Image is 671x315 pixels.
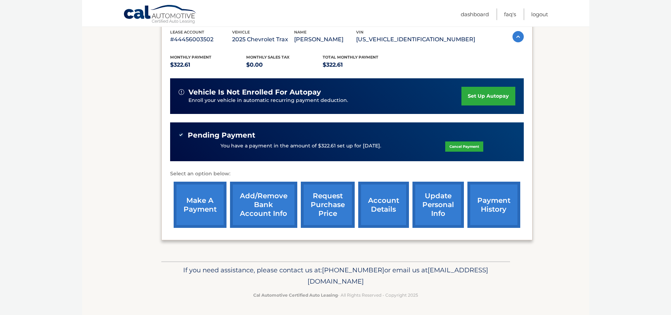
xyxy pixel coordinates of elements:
a: update personal info [412,182,464,228]
span: Monthly sales Tax [246,55,290,60]
img: alert-white.svg [179,89,184,95]
a: Logout [531,8,548,20]
p: $322.61 [170,60,247,70]
p: $322.61 [323,60,399,70]
p: - All Rights Reserved - Copyright 2025 [166,291,505,299]
span: Monthly Payment [170,55,211,60]
p: 2025 Chevrolet Trax [232,35,294,44]
p: #44456003502 [170,35,232,44]
a: make a payment [174,182,226,228]
p: If you need assistance, please contact us at: or email us at [166,265,505,287]
p: [PERSON_NAME] [294,35,356,44]
img: check-green.svg [179,132,184,137]
span: name [294,30,306,35]
span: [EMAIL_ADDRESS][DOMAIN_NAME] [307,266,488,285]
a: set up autopay [461,87,515,105]
span: [PHONE_NUMBER] [322,266,384,274]
a: Cal Automotive [123,5,197,25]
a: Add/Remove bank account info [230,182,297,228]
p: Enroll your vehicle in automatic recurring payment deduction. [188,97,462,104]
span: Pending Payment [188,131,255,140]
a: Cancel Payment [445,141,483,152]
p: You have a payment in the amount of $322.61 set up for [DATE]. [220,142,381,150]
span: lease account [170,30,204,35]
a: FAQ's [504,8,516,20]
p: [US_VEHICLE_IDENTIFICATION_NUMBER] [356,35,475,44]
strong: Cal Automotive Certified Auto Leasing [253,292,338,298]
a: payment history [467,182,520,228]
a: Dashboard [461,8,489,20]
span: Total Monthly Payment [323,55,378,60]
p: Select an option below: [170,170,524,178]
span: vin [356,30,364,35]
img: accordion-active.svg [512,31,524,42]
span: vehicle is not enrolled for autopay [188,88,321,97]
p: $0.00 [246,60,323,70]
a: request purchase price [301,182,355,228]
a: account details [358,182,409,228]
span: vehicle [232,30,250,35]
